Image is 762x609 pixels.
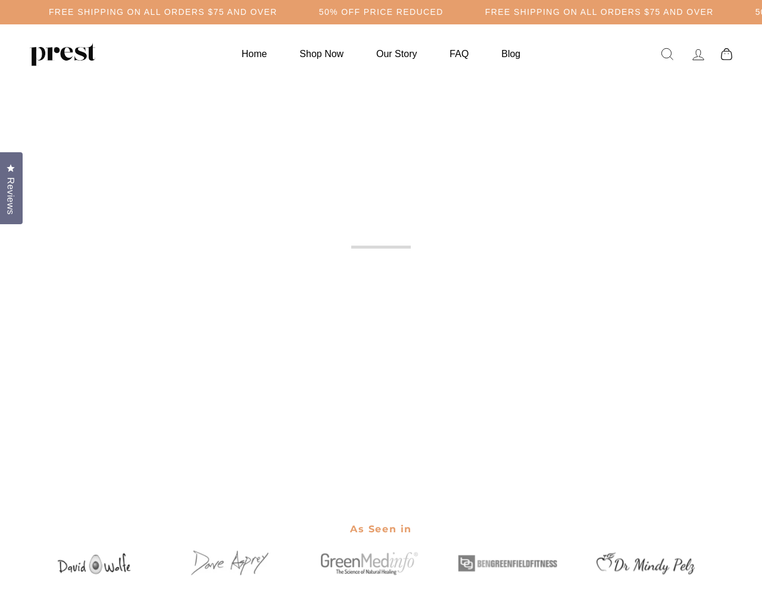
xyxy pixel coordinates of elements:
h5: Free Shipping on all orders $75 and over [49,7,277,17]
a: FAQ [435,42,483,65]
h5: Free Shipping on all orders $75 and over [485,7,714,17]
h5: 50% OFF PRICE REDUCED [319,7,444,17]
h2: As Seen in [33,516,729,542]
ul: Primary [227,42,535,65]
img: PREST ORGANICS [30,42,95,66]
a: Shop Now [285,42,358,65]
a: Our Story [361,42,432,65]
span: Reviews [3,177,18,215]
a: Blog [486,42,535,65]
a: Home [227,42,282,65]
